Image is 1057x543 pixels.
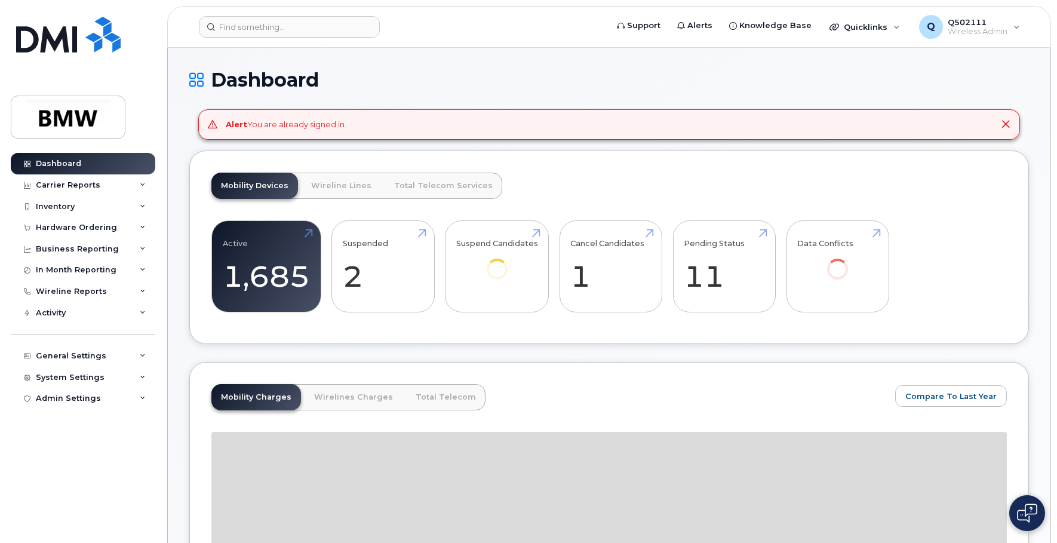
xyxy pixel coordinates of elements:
span: Compare To Last Year [905,391,997,402]
a: Mobility Devices [211,173,298,199]
a: Wirelines Charges [305,384,402,410]
h1: Dashboard [189,69,1029,90]
button: Compare To Last Year [895,385,1007,407]
a: Suspend Candidates [456,227,538,296]
a: Pending Status 11 [684,227,764,306]
a: Suspended 2 [343,227,423,306]
a: Total Telecom [406,384,486,410]
strong: Alert [226,119,247,129]
a: Active 1,685 [223,227,310,306]
a: Mobility Charges [211,384,301,410]
div: You are already signed in. [226,119,346,130]
a: Total Telecom Services [385,173,502,199]
a: Cancel Candidates 1 [570,227,651,306]
a: Wireline Lines [302,173,381,199]
a: Data Conflicts [797,227,878,296]
img: Open chat [1017,504,1037,523]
